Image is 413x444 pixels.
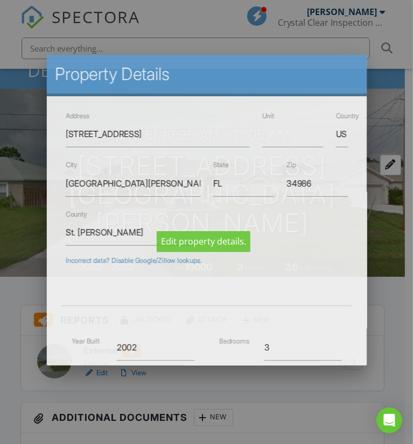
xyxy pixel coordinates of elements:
[65,210,87,218] label: County
[262,112,274,120] label: Unit
[55,63,358,85] h2: Property Details
[335,112,359,120] label: Country
[72,337,99,345] label: Year Built
[376,407,402,433] div: Open Intercom Messenger
[65,257,347,266] div: Incorrect data? Disable Google/Zillow lookups.
[213,161,228,169] label: State
[65,112,89,120] label: Address
[65,161,77,169] label: City
[286,161,296,169] label: Zip
[219,337,249,345] label: Bedrooms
